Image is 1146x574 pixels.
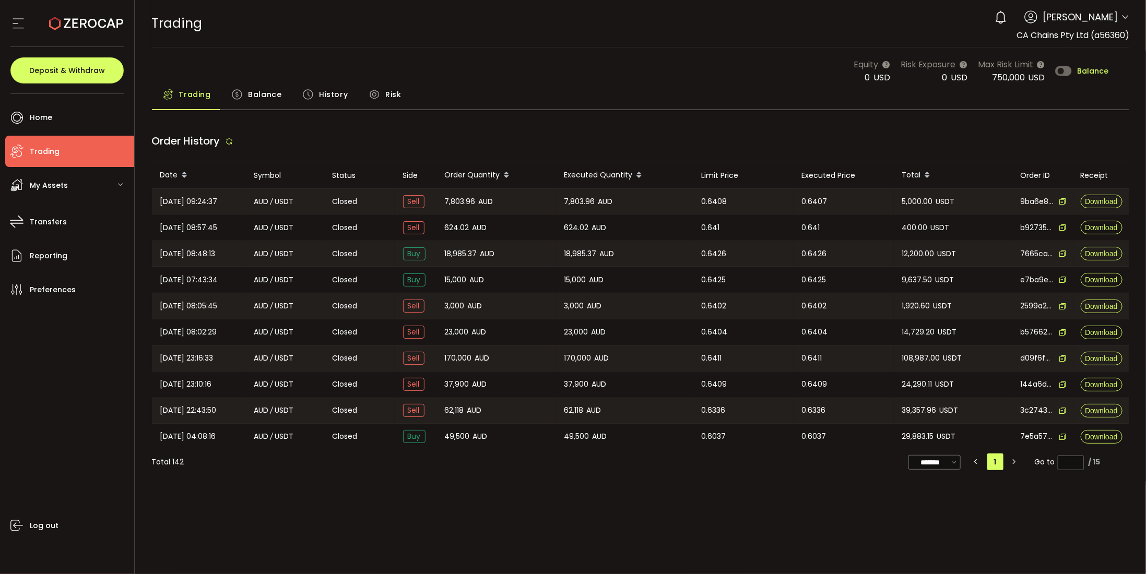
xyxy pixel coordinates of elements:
span: 0 [942,71,948,83]
span: 0.6411 [802,352,822,364]
span: Risk [385,84,401,105]
span: USDT [275,378,294,390]
span: 23,000 [564,326,588,338]
span: 0.6037 [702,430,726,443]
span: 0.6037 [802,430,826,443]
span: Download [1085,381,1117,388]
span: Log out [30,518,58,533]
span: 0.6336 [702,404,726,416]
span: AUD [598,196,613,208]
span: 0.6425 [802,274,826,286]
em: / [270,352,274,364]
span: 0.6402 [702,300,727,312]
span: AUD [593,430,607,443]
div: Executed Price [794,170,894,182]
div: Order Quantity [436,166,556,184]
div: Side [395,170,436,182]
span: Closed [333,274,358,285]
span: b9273550-9ec8-42ab-b440-debceb6bf362 [1021,222,1054,233]
em: / [270,326,274,338]
span: 3,000 [564,300,584,312]
span: 0.6408 [702,196,727,208]
span: [DATE] 08:57:45 [160,222,218,234]
span: Sell [403,352,424,365]
span: Equity [854,58,879,71]
div: Limit Price [693,170,794,182]
button: Download [1081,273,1123,286]
span: 12,200.00 [902,248,935,260]
span: USDT [943,352,962,364]
span: 62,118 [564,404,584,416]
span: [DATE] 23:16:33 [160,352,214,364]
button: Download [1081,326,1123,339]
span: AUD [479,196,493,208]
span: Closed [333,353,358,364]
span: 7e5a57ea-2eeb-4fe1-95a1-63164c76f1e0 [1021,431,1054,442]
span: 29,883.15 [902,430,934,443]
span: 0.6402 [802,300,827,312]
span: 144a6d39-3ffb-43bc-8a9d-e5a66529c998 [1021,379,1054,390]
div: Status [324,170,395,182]
span: AUD [254,222,269,234]
span: 170,000 [564,352,592,364]
span: AUD [254,352,269,364]
span: 0.6425 [702,274,726,286]
span: AUD [592,378,607,390]
span: History [319,84,348,105]
em: / [270,300,274,312]
span: [DATE] 08:48:13 [160,248,216,260]
span: AUD [480,248,495,260]
span: Closed [333,301,358,312]
span: [DATE] 04:08:16 [160,430,216,443]
span: 750,000 [992,71,1025,83]
span: 9,637.50 [902,274,932,286]
span: 5,000.00 [902,196,933,208]
span: Balance [248,84,281,105]
div: Date [152,166,246,184]
span: Risk Exposure [901,58,956,71]
span: 1,920.60 [902,300,930,312]
span: Closed [333,405,358,416]
span: 18,985.37 [564,248,597,260]
span: USDT [275,300,294,312]
button: Deposit & Withdraw [10,57,124,83]
em: / [270,248,274,260]
span: Download [1085,407,1117,414]
div: Total [894,166,1012,184]
em: / [270,404,274,416]
button: Download [1081,300,1123,313]
span: AUD [254,326,269,338]
span: USDT [275,196,294,208]
span: AUD [472,378,487,390]
span: Home [30,110,52,125]
button: Download [1081,430,1123,444]
span: 624.02 [445,222,469,234]
span: Download [1085,224,1117,231]
span: 7665ca89-7554-493f-af95-32222863dfaa [1021,248,1054,259]
span: 2599a2f9-d739-4166-9349-f3a110e7aa98 [1021,301,1054,312]
span: 170,000 [445,352,472,364]
span: USDT [275,248,294,260]
span: [DATE] 22:43:50 [160,404,217,416]
span: 37,900 [564,378,589,390]
span: USD [951,71,967,83]
span: USDT [940,404,959,416]
span: 18,985.37 [445,248,477,260]
span: AUD [470,274,485,286]
span: My Assets [30,178,68,193]
span: USDT [934,300,952,312]
em: / [270,430,274,443]
span: [DATE] 07:43:34 [160,274,218,286]
span: 15,000 [445,274,467,286]
span: USDT [275,352,294,364]
span: [PERSON_NAME] [1043,10,1118,24]
span: Preferences [30,282,76,297]
button: Download [1081,404,1123,417]
button: Download [1081,195,1123,208]
span: Trading [152,14,203,32]
span: USDT [938,326,957,338]
span: 37,900 [445,378,469,390]
span: AUD [467,404,482,416]
div: Order ID [1012,170,1072,182]
span: AUD [254,274,269,286]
